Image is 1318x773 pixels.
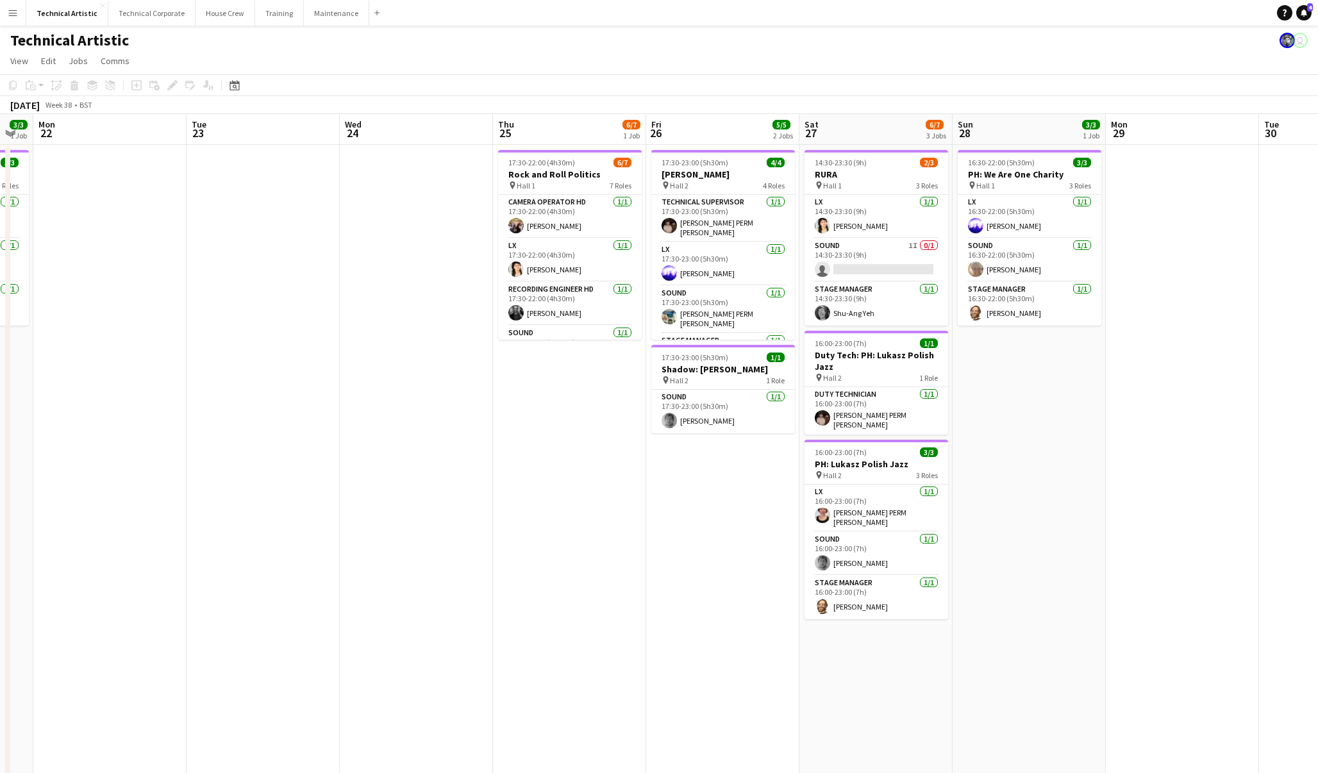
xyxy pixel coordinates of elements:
span: Hall 2 [823,373,842,383]
span: Sat [805,119,819,130]
div: 1 Job [623,131,640,140]
app-job-card: 16:30-22:00 (5h30m)3/3PH: We Are One Charity Hall 13 RolesLX1/116:30-22:00 (5h30m)[PERSON_NAME]So... [958,150,1101,326]
span: Week 38 [42,100,74,110]
button: Maintenance [304,1,369,26]
span: 16:00-23:00 (7h) [815,338,867,348]
span: 3/3 [1082,120,1100,129]
span: Hall 2 [670,376,688,385]
span: 17:30-23:00 (5h30m) [662,353,728,362]
h3: PH: We Are One Charity [958,169,1101,180]
span: 5/5 [772,120,790,129]
app-card-role: Sound1/117:30-22:00 (4h30m) [498,326,642,369]
app-job-card: 16:00-23:00 (7h)1/1Duty Tech: PH: Lukasz Polish Jazz Hall 21 RoleDuty Technician1/116:00-23:00 (7... [805,331,948,435]
a: Jobs [63,53,93,69]
span: 25 [496,126,514,140]
app-card-role: LX1/117:30-22:00 (4h30m)[PERSON_NAME] [498,238,642,282]
span: 4 [1307,3,1313,12]
span: 3/3 [1073,158,1091,167]
app-card-role: Sound1/117:30-23:00 (5h30m)[PERSON_NAME] PERM [PERSON_NAME] [651,286,795,333]
span: 3 Roles [916,470,938,480]
app-card-role: LX1/116:00-23:00 (7h)[PERSON_NAME] PERM [PERSON_NAME] [805,485,948,532]
button: Technical Artistic [26,1,108,26]
span: 27 [803,126,819,140]
a: Comms [96,53,135,69]
app-card-role: Stage Manager1/1 [651,333,795,377]
span: Hall 1 [517,181,535,190]
span: Thu [498,119,514,130]
span: 3/3 [10,120,28,129]
h3: RURA [805,169,948,180]
span: 1 Role [766,376,785,385]
app-card-role: Sound1/116:30-22:00 (5h30m)[PERSON_NAME] [958,238,1101,282]
app-job-card: 17:30-22:00 (4h30m)6/7Rock and Roll Politics Hall 17 RolesCamera Operator HD1/117:30-22:00 (4h30m... [498,150,642,340]
span: 1/1 [767,353,785,362]
div: 2 Jobs [773,131,793,140]
app-card-role: Recording Engineer HD1/117:30-22:00 (4h30m)[PERSON_NAME] [498,282,642,326]
span: Sun [958,119,973,130]
app-card-role: Duty Technician1/116:00-23:00 (7h)[PERSON_NAME] PERM [PERSON_NAME] [805,387,948,435]
span: 26 [649,126,662,140]
app-job-card: 17:30-23:00 (5h30m)4/4[PERSON_NAME] Hall 24 RolesTechnical Supervisor1/117:30-23:00 (5h30m)[PERSO... [651,150,795,340]
span: 2/3 [920,158,938,167]
app-card-role: Sound1/117:30-23:00 (5h30m)[PERSON_NAME] [651,390,795,433]
span: 22 [37,126,55,140]
div: 1 Job [10,131,27,140]
span: Wed [345,119,362,130]
app-card-role: Stage Manager1/116:30-22:00 (5h30m)[PERSON_NAME] [958,282,1101,326]
span: 23 [190,126,206,140]
span: 16:30-22:00 (5h30m) [968,158,1035,167]
app-card-role: LX1/117:30-23:00 (5h30m)[PERSON_NAME] [651,242,795,286]
span: 3/3 [920,447,938,457]
a: View [5,53,33,69]
span: 4 Roles [763,181,785,190]
app-job-card: 16:00-23:00 (7h)3/3PH: Lukasz Polish Jazz Hall 23 RolesLX1/116:00-23:00 (7h)[PERSON_NAME] PERM [P... [805,440,948,619]
span: Hall 1 [823,181,842,190]
app-card-role: Sound1I0/114:30-23:30 (9h) [805,238,948,282]
span: 3/3 [1,158,19,167]
div: 3 Jobs [926,131,946,140]
a: Edit [36,53,61,69]
h3: Shadow: [PERSON_NAME] [651,363,795,375]
span: Mon [1111,119,1128,130]
span: Mon [38,119,55,130]
h1: Technical Artistic [10,31,129,50]
span: 1/1 [920,338,938,348]
button: House Crew [196,1,255,26]
span: Fri [651,119,662,130]
h3: PH: Lukasz Polish Jazz [805,458,948,470]
app-job-card: 14:30-23:30 (9h)2/3RURA Hall 13 RolesLX1/114:30-23:30 (9h)[PERSON_NAME]Sound1I0/114:30-23:30 (9h)... [805,150,948,326]
span: Edit [41,55,56,67]
span: 16:00-23:00 (7h) [815,447,867,457]
span: Hall 2 [823,470,842,480]
span: 6/7 [613,158,631,167]
app-card-role: Technical Supervisor1/117:30-23:00 (5h30m)[PERSON_NAME] PERM [PERSON_NAME] [651,195,795,242]
span: 7 Roles [610,181,631,190]
div: 1 Job [1083,131,1099,140]
span: Comms [101,55,129,67]
span: Tue [1264,119,1279,130]
h3: Duty Tech: PH: Lukasz Polish Jazz [805,349,948,372]
div: BST [79,100,92,110]
span: Tue [192,119,206,130]
span: 4/4 [767,158,785,167]
span: 6/7 [622,120,640,129]
app-card-role: Stage Manager1/116:00-23:00 (7h)[PERSON_NAME] [805,576,948,619]
span: 17:30-23:00 (5h30m) [662,158,728,167]
span: 28 [956,126,973,140]
span: 29 [1109,126,1128,140]
div: 17:30-23:00 (5h30m)1/1Shadow: [PERSON_NAME] Hall 21 RoleSound1/117:30-23:00 (5h30m)[PERSON_NAME] [651,345,795,433]
span: Jobs [69,55,88,67]
button: Technical Corporate [108,1,196,26]
span: 3 Roles [1069,181,1091,190]
h3: Rock and Roll Politics [498,169,642,180]
span: 14:30-23:30 (9h) [815,158,867,167]
app-user-avatar: Liveforce Admin [1292,33,1308,48]
app-card-role: Stage Manager1/114:30-23:30 (9h)Shu-Ang Yeh [805,282,948,326]
span: 30 [1262,126,1279,140]
span: Hall 2 [670,181,688,190]
span: 24 [343,126,362,140]
span: Hall 1 [976,181,995,190]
